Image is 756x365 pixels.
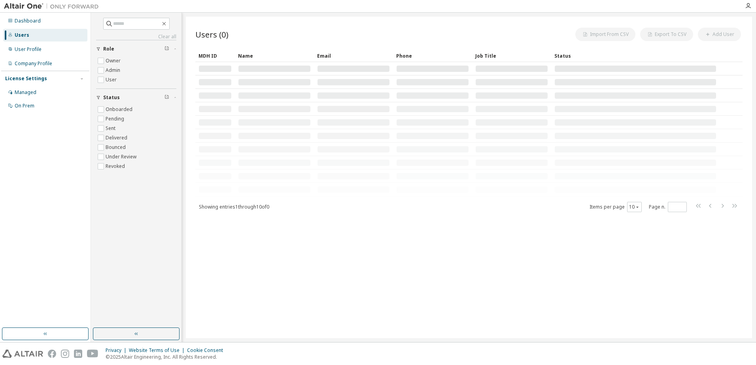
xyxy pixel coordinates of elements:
div: Users [15,32,29,38]
span: Clear filter [164,46,169,52]
label: Owner [106,56,122,66]
div: Company Profile [15,60,52,67]
label: Under Review [106,152,138,162]
div: Name [238,49,311,62]
span: Items per page [590,202,642,212]
span: Showing entries 1 through 10 of 0 [199,203,269,210]
button: Role [96,40,176,58]
img: facebook.svg [48,350,56,358]
img: Altair One [4,2,103,10]
div: On Prem [15,103,34,109]
button: Import From CSV [575,28,635,41]
div: Managed [15,89,36,96]
img: altair_logo.svg [2,350,43,358]
label: Onboarded [106,105,134,114]
span: Users (0) [195,29,229,40]
span: Page n. [649,202,687,212]
span: Status [103,94,120,101]
label: Revoked [106,162,127,171]
div: Job Title [475,49,548,62]
button: Status [96,89,176,106]
button: Export To CSV [640,28,693,41]
div: License Settings [5,75,47,82]
div: User Profile [15,46,42,53]
div: Status [554,49,716,62]
label: Sent [106,124,117,133]
label: Delivered [106,133,129,143]
label: Bounced [106,143,127,152]
div: MDH ID [198,49,232,62]
span: Role [103,46,114,52]
img: instagram.svg [61,350,69,358]
label: Pending [106,114,126,124]
div: Privacy [106,347,129,354]
label: Admin [106,66,122,75]
div: Website Terms of Use [129,347,187,354]
div: Dashboard [15,18,41,24]
img: youtube.svg [87,350,98,358]
a: Clear all [96,34,176,40]
label: User [106,75,118,85]
div: Phone [396,49,469,62]
span: Clear filter [164,94,169,101]
button: 10 [629,204,640,210]
div: Cookie Consent [187,347,228,354]
p: © 2025 Altair Engineering, Inc. All Rights Reserved. [106,354,228,360]
button: Add User [698,28,741,41]
img: linkedin.svg [74,350,82,358]
div: Email [317,49,390,62]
